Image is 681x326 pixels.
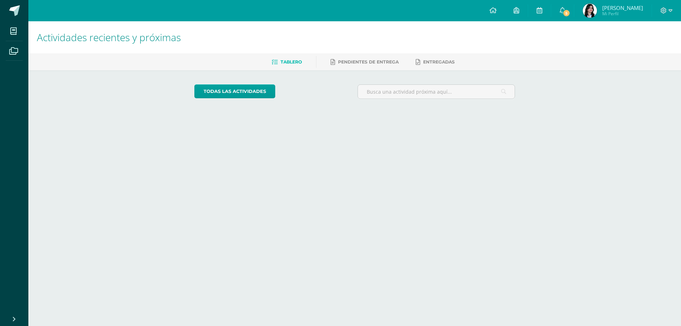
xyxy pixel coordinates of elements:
[602,11,643,17] span: Mi Perfil
[423,59,455,65] span: Entregadas
[358,85,515,99] input: Busca una actividad próxima aquí...
[416,56,455,68] a: Entregadas
[37,31,181,44] span: Actividades recientes y próximas
[272,56,302,68] a: Tablero
[602,4,643,11] span: [PERSON_NAME]
[563,9,570,17] span: 5
[338,59,399,65] span: Pendientes de entrega
[331,56,399,68] a: Pendientes de entrega
[281,59,302,65] span: Tablero
[583,4,597,18] img: 69b2fc457eb15f3db3993542d5d33468.png
[194,84,275,98] a: todas las Actividades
